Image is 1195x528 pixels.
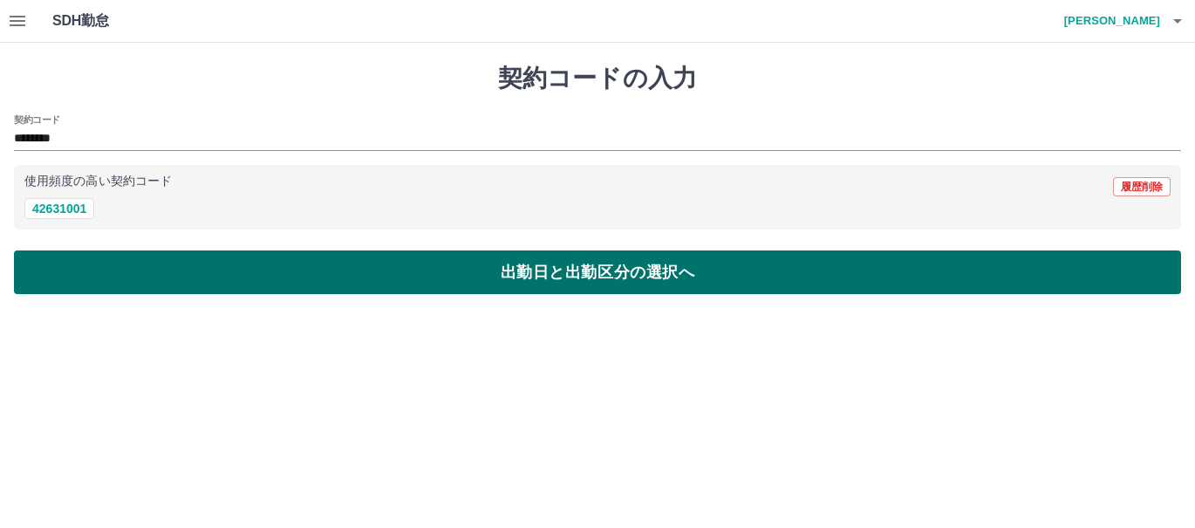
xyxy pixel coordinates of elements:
h1: 契約コードの入力 [14,64,1181,93]
p: 使用頻度の高い契約コード [24,175,172,188]
button: 履歴削除 [1113,177,1171,196]
button: 出勤日と出勤区分の選択へ [14,250,1181,294]
button: 42631001 [24,198,94,219]
h2: 契約コード [14,113,60,127]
